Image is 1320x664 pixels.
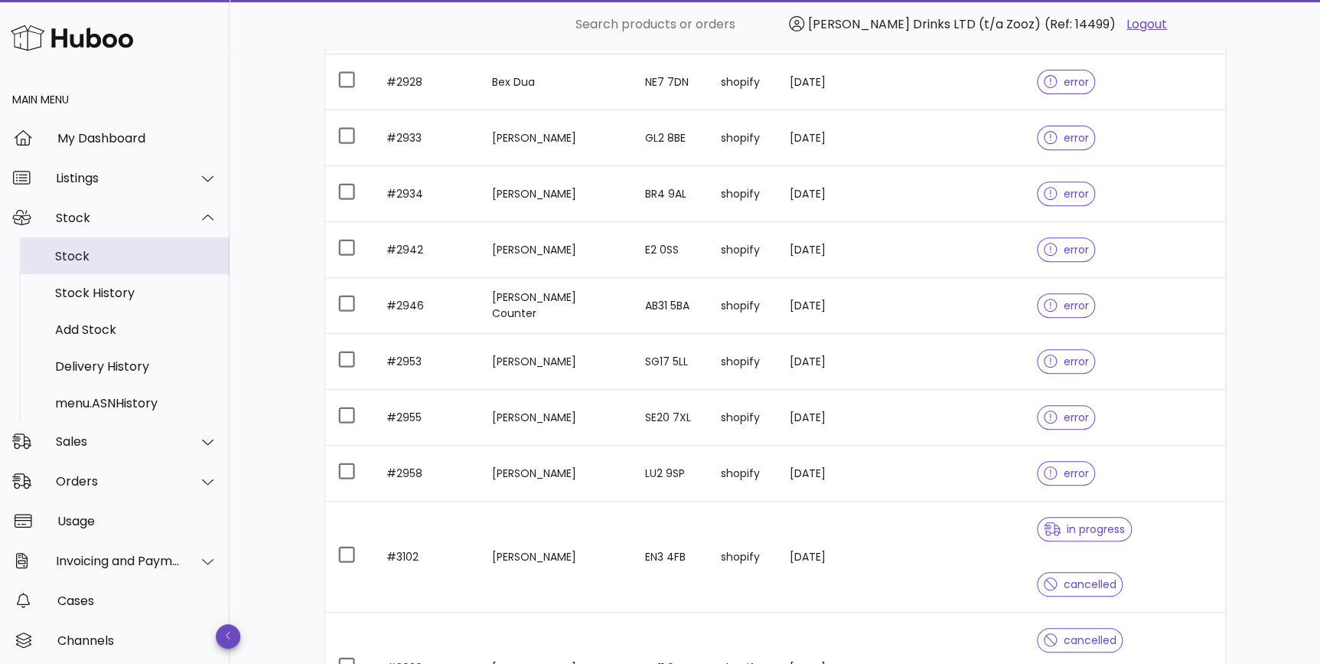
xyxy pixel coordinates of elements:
[633,278,709,334] td: AB31 5BA
[709,166,777,222] td: shopify
[374,334,480,390] td: #2953
[1044,579,1116,590] span: cancelled
[374,446,480,502] td: #2958
[709,334,777,390] td: shopify
[1044,468,1089,479] span: error
[1044,356,1089,367] span: error
[56,554,181,568] div: Invoicing and Payments
[374,54,480,110] td: #2928
[56,211,181,225] div: Stock
[57,514,217,528] div: Usage
[1044,300,1089,311] span: error
[56,474,181,489] div: Orders
[777,502,872,613] td: [DATE]
[633,222,709,278] td: E2 0SS
[480,54,633,110] td: Bex Dua
[56,434,181,449] div: Sales
[55,396,217,411] div: menu.ASNHistory
[374,222,480,278] td: #2942
[480,222,633,278] td: [PERSON_NAME]
[709,446,777,502] td: shopify
[480,502,633,613] td: [PERSON_NAME]
[777,334,872,390] td: [DATE]
[1044,635,1116,646] span: cancelled
[480,110,633,166] td: [PERSON_NAME]
[374,502,480,613] td: #3102
[55,249,217,263] div: Stock
[56,171,181,185] div: Listings
[633,54,709,110] td: NE7 7DN
[1044,77,1089,87] span: error
[1045,15,1116,33] span: (Ref: 14499)
[777,54,872,110] td: [DATE]
[1126,15,1167,34] a: Logout
[709,222,777,278] td: shopify
[480,390,633,446] td: [PERSON_NAME]
[480,446,633,502] td: [PERSON_NAME]
[633,334,709,390] td: SG17 5LL
[480,278,633,334] td: [PERSON_NAME] Counter
[374,110,480,166] td: #2933
[1044,244,1089,255] span: error
[777,222,872,278] td: [DATE]
[55,286,217,300] div: Stock History
[808,15,1041,33] span: [PERSON_NAME] Drinks LTD (t/a Zooz)
[709,390,777,446] td: shopify
[1044,412,1089,423] span: error
[374,390,480,446] td: #2955
[1044,188,1089,199] span: error
[633,110,709,166] td: GL2 8BE
[777,390,872,446] td: [DATE]
[480,334,633,390] td: [PERSON_NAME]
[57,131,217,146] div: My Dashboard
[709,502,777,613] td: shopify
[633,390,709,446] td: SE20 7XL
[709,110,777,166] td: shopify
[1044,524,1125,535] span: in progress
[55,359,217,374] div: Delivery History
[57,633,217,648] div: Channels
[1044,132,1089,143] span: error
[709,54,777,110] td: shopify
[374,278,480,334] td: #2946
[480,166,633,222] td: [PERSON_NAME]
[55,322,217,337] div: Add Stock
[777,446,872,502] td: [DATE]
[777,278,872,334] td: [DATE]
[633,446,709,502] td: LU2 9SP
[374,166,480,222] td: #2934
[633,502,709,613] td: EN3 4FB
[57,594,217,608] div: Cases
[633,166,709,222] td: BR4 9AL
[709,278,777,334] td: shopify
[777,166,872,222] td: [DATE]
[11,21,133,54] img: Huboo Logo
[777,110,872,166] td: [DATE]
